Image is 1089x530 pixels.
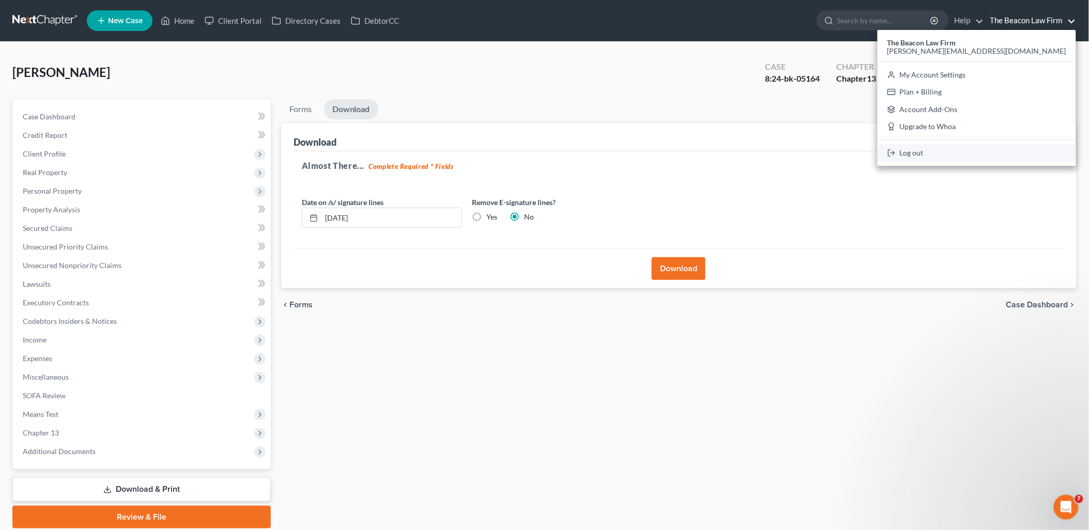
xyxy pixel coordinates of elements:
[281,301,327,309] button: chevron_left Forms
[346,11,404,30] a: DebtorCC
[867,73,876,83] span: 13
[878,101,1076,118] a: Account Add-Ons
[525,212,534,222] label: No
[321,208,462,228] input: MM/DD/YYYY
[14,107,271,126] a: Case Dashboard
[12,506,271,528] a: Review & File
[23,242,108,251] span: Unsecured Priority Claims
[23,205,80,214] span: Property Analysis
[23,112,75,121] span: Case Dashboard
[985,11,1076,30] a: The Beacon Law Firm
[23,261,121,270] span: Unsecured Nonpriority Claims
[23,224,72,232] span: Secured Claims
[23,168,67,177] span: Real Property
[887,46,1066,55] span: [PERSON_NAME][EMAIL_ADDRESS][DOMAIN_NAME]
[765,61,820,73] div: Case
[14,386,271,405] a: SOFA Review
[878,144,1076,162] a: Log out
[23,186,82,195] span: Personal Property
[324,99,378,119] a: Download
[200,11,267,30] a: Client Portal
[1006,301,1068,309] span: Case Dashboard
[23,428,59,437] span: Chapter 13
[23,447,96,456] span: Additional Documents
[14,275,271,293] a: Lawsuits
[267,11,346,30] a: Directory Cases
[23,317,117,325] span: Codebtors Insiders & Notices
[652,257,705,280] button: Download
[487,212,498,222] label: Yes
[23,372,69,381] span: Miscellaneous
[23,149,66,158] span: Client Profile
[281,99,320,119] a: Forms
[23,410,58,418] span: Means Test
[12,65,110,80] span: [PERSON_NAME]
[1075,495,1083,503] span: 7
[878,66,1076,84] a: My Account Settings
[837,11,932,30] input: Search by name...
[23,131,67,139] span: Credit Report
[887,38,956,47] strong: The Beacon Law Firm
[1068,301,1077,309] i: chevron_right
[14,219,271,238] a: Secured Claims
[23,391,66,400] span: SOFA Review
[836,73,876,85] div: Chapter
[836,61,876,73] div: Chapter
[878,118,1076,136] a: Upgrade to Whoa
[14,256,271,275] a: Unsecured Nonpriority Claims
[878,83,1076,101] a: Plan + Billing
[302,197,384,208] label: Date on /s/ signature lines
[23,354,52,363] span: Expenses
[1006,301,1077,309] a: Case Dashboard chevron_right
[108,17,143,25] span: New Case
[23,279,51,288] span: Lawsuits
[294,136,336,148] div: Download
[472,197,633,208] label: Remove E-signature lines?
[23,298,89,307] span: Executory Contracts
[1054,495,1079,520] iframe: Intercom live chat
[14,126,271,145] a: Credit Report
[156,11,200,30] a: Home
[14,200,271,219] a: Property Analysis
[289,301,313,309] span: Forms
[281,301,289,309] i: chevron_left
[14,238,271,256] a: Unsecured Priority Claims
[23,335,47,344] span: Income
[949,11,984,30] a: Help
[369,162,454,170] strong: Complete Required * Fields
[878,30,1076,166] div: The Beacon Law Firm
[302,160,1056,172] h5: Almost There...
[12,477,271,502] a: Download & Print
[765,73,820,85] div: 8:24-bk-05164
[14,293,271,312] a: Executory Contracts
